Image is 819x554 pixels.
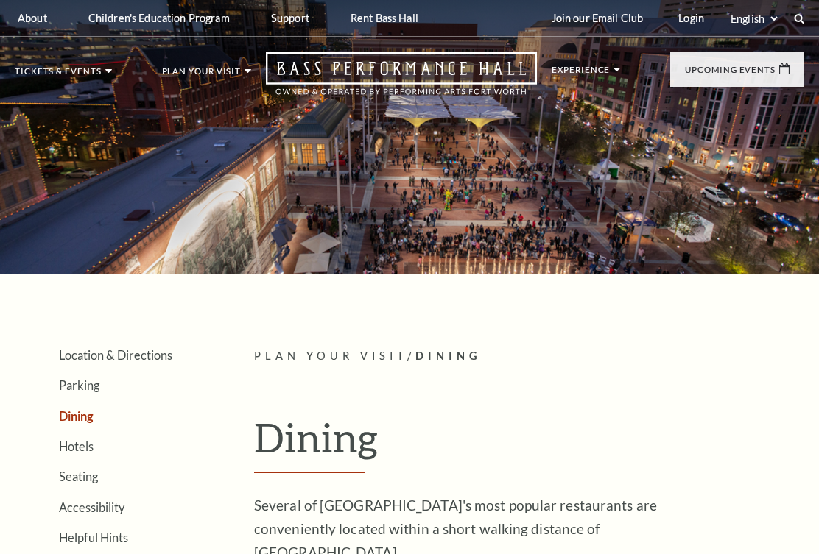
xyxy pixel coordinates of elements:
[59,409,94,423] a: Dining
[59,439,94,453] a: Hotels
[271,12,309,24] p: Support
[552,65,610,82] p: Experience
[254,347,804,366] p: /
[415,349,482,362] span: Dining
[15,67,102,83] p: Tickets & Events
[59,530,128,544] a: Helpful Hints
[18,12,47,24] p: About
[728,12,780,26] select: Select:
[685,65,776,82] p: Upcoming Events
[59,348,172,362] a: Location & Directions
[254,349,407,362] span: Plan Your Visit
[59,500,124,514] a: Accessibility
[59,469,98,483] a: Seating
[351,12,418,24] p: Rent Bass Hall
[254,413,804,474] h1: Dining
[59,378,99,392] a: Parking
[162,67,242,83] p: Plan Your Visit
[88,12,230,24] p: Children's Education Program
